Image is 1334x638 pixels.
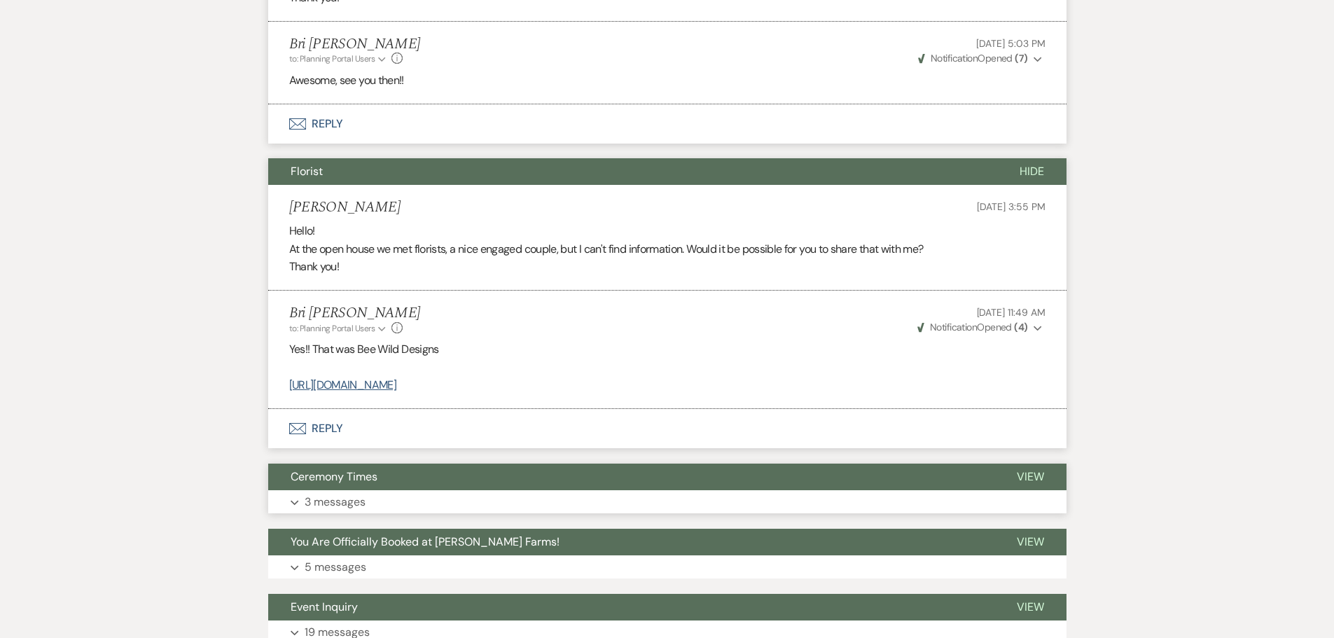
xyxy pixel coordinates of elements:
[994,594,1066,620] button: View
[268,555,1066,579] button: 5 messages
[305,493,366,511] p: 3 messages
[931,52,978,64] span: Notification
[289,377,396,392] a: [URL][DOMAIN_NAME]
[1017,469,1044,484] span: View
[268,594,994,620] button: Event Inquiry
[289,240,1045,258] p: At the open house we met florists, a nice engaged couple, but I can't find information. Would it ...
[289,199,401,216] h5: [PERSON_NAME]
[997,158,1066,185] button: Hide
[268,529,994,555] button: You Are Officially Booked at [PERSON_NAME] Farms!
[268,409,1066,448] button: Reply
[289,258,1045,276] p: Thank you!
[289,305,421,322] h5: Bri [PERSON_NAME]
[1020,164,1044,179] span: Hide
[1015,52,1027,64] strong: ( 7 )
[268,158,997,185] button: Florist
[268,464,994,490] button: Ceremony Times
[916,51,1045,66] button: NotificationOpened (7)
[1017,534,1044,549] span: View
[289,322,389,335] button: to: Planning Portal Users
[291,534,560,549] span: You Are Officially Booked at [PERSON_NAME] Farms!
[291,599,358,614] span: Event Inquiry
[291,469,377,484] span: Ceremony Times
[918,52,1028,64] span: Opened
[930,321,977,333] span: Notification
[977,200,1045,213] span: [DATE] 3:55 PM
[994,464,1066,490] button: View
[915,320,1045,335] button: NotificationOpened (4)
[994,529,1066,555] button: View
[917,321,1028,333] span: Opened
[289,340,1045,359] p: Yes!! That was Bee Wild Designs
[289,53,389,65] button: to: Planning Portal Users
[1017,599,1044,614] span: View
[976,37,1045,50] span: [DATE] 5:03 PM
[291,164,323,179] span: Florist
[1014,321,1027,333] strong: ( 4 )
[289,53,375,64] span: to: Planning Portal Users
[289,36,421,53] h5: Bri [PERSON_NAME]
[289,71,1045,90] p: Awesome, see you then!!
[268,104,1066,144] button: Reply
[268,490,1066,514] button: 3 messages
[289,323,375,334] span: to: Planning Portal Users
[289,222,1045,240] p: Hello!
[977,306,1045,319] span: [DATE] 11:49 AM
[305,558,366,576] p: 5 messages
